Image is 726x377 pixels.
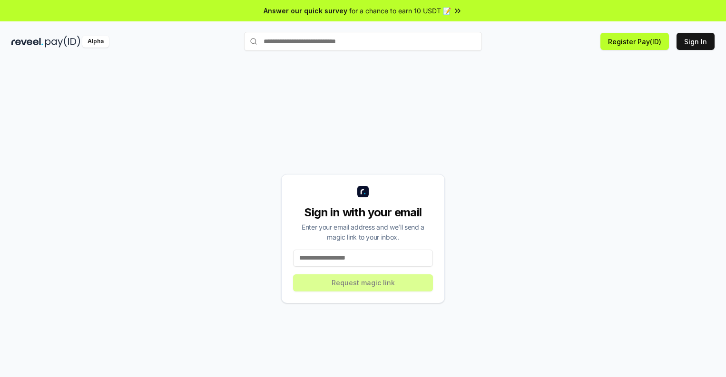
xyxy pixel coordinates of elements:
button: Sign In [677,33,715,50]
span: Answer our quick survey [264,6,347,16]
div: Alpha [82,36,109,48]
img: logo_small [357,186,369,197]
div: Sign in with your email [293,205,433,220]
div: Enter your email address and we’ll send a magic link to your inbox. [293,222,433,242]
button: Register Pay(ID) [600,33,669,50]
img: pay_id [45,36,80,48]
span: for a chance to earn 10 USDT 📝 [349,6,451,16]
img: reveel_dark [11,36,43,48]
